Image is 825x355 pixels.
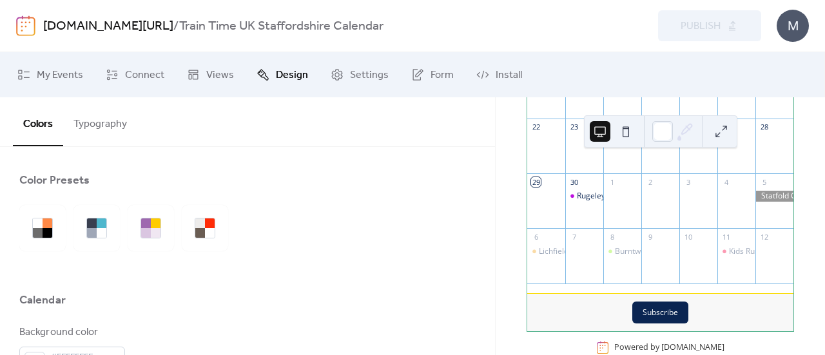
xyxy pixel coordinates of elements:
[569,122,579,132] div: 23
[683,232,693,242] div: 10
[19,173,90,188] div: Color Presets
[531,232,541,242] div: 6
[63,97,137,145] button: Typography
[607,177,617,187] div: 1
[247,57,318,92] a: Design
[569,232,579,242] div: 7
[179,14,383,39] b: Train Time UK Staffordshire Calendar
[759,232,769,242] div: 12
[577,191,605,202] div: Rugeley
[527,246,565,257] div: Lichfield
[19,293,66,308] div: Calendar
[37,68,83,83] span: My Events
[645,232,655,242] div: 9
[173,14,179,39] b: /
[777,10,809,42] div: M
[721,232,731,242] div: 11
[177,57,244,92] a: Views
[13,97,63,146] button: Colors
[632,302,688,323] button: Subscribe
[125,68,164,83] span: Connect
[717,246,755,257] div: Kids Rule Play Cafe & Train Time UK
[206,68,234,83] span: Views
[431,68,454,83] span: Form
[96,57,174,92] a: Connect
[531,177,541,187] div: 29
[496,68,522,83] span: Install
[402,57,463,92] a: Form
[615,246,654,257] div: Burntwood
[721,177,731,187] div: 4
[350,68,389,83] span: Settings
[16,15,35,36] img: logo
[539,246,568,257] div: Lichfield
[321,57,398,92] a: Settings
[467,57,532,92] a: Install
[759,177,769,187] div: 5
[276,68,308,83] span: Design
[683,177,693,187] div: 3
[759,122,769,132] div: 28
[19,325,122,340] div: Background color
[755,191,793,202] div: Statfold Country Park
[8,57,93,92] a: My Events
[607,232,617,242] div: 8
[661,342,724,353] a: [DOMAIN_NAME]
[569,177,579,187] div: 30
[43,14,173,39] a: [DOMAIN_NAME][URL]
[565,191,603,202] div: Rugeley
[614,342,724,353] div: Powered by
[531,122,541,132] div: 22
[603,246,641,257] div: Burntwood
[645,177,655,187] div: 2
